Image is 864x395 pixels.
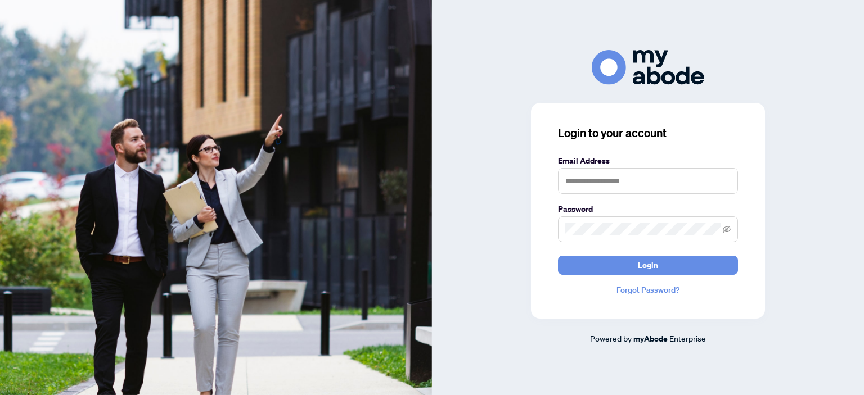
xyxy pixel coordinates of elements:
[558,203,738,215] label: Password
[669,333,706,343] span: Enterprise
[638,256,658,274] span: Login
[558,125,738,141] h3: Login to your account
[590,333,632,343] span: Powered by
[633,333,668,345] a: myAbode
[558,284,738,296] a: Forgot Password?
[723,225,731,233] span: eye-invisible
[592,50,704,84] img: ma-logo
[558,155,738,167] label: Email Address
[558,256,738,275] button: Login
